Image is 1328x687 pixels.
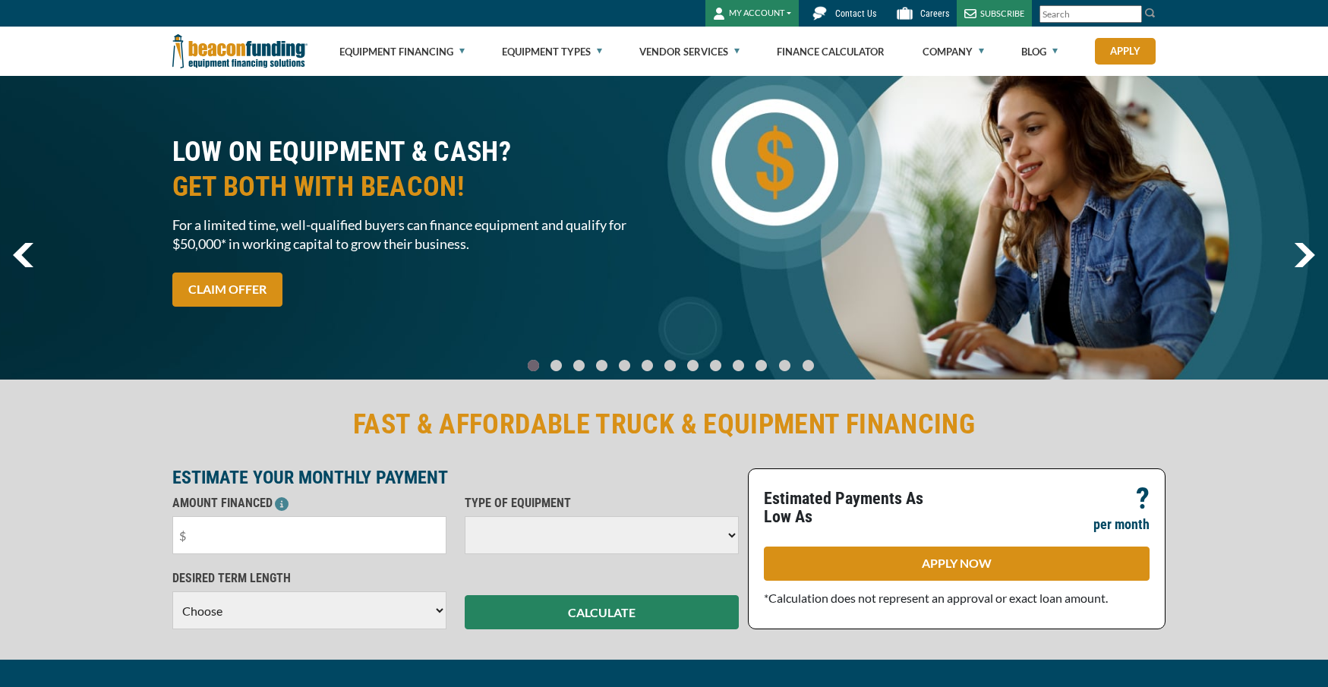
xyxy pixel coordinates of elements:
[729,359,747,372] a: Go To Slide 9
[13,243,33,267] a: previous
[172,216,655,254] span: For a limited time, well-qualified buyers can finance equipment and qualify for $50,000* in worki...
[172,569,446,588] p: DESIRED TERM LENGTH
[524,359,542,372] a: Go To Slide 0
[1126,8,1138,20] a: Clear search text
[706,359,724,372] a: Go To Slide 8
[1021,27,1058,76] a: Blog
[764,547,1150,581] a: APPLY NOW
[777,27,885,76] a: Finance Calculator
[172,27,308,76] img: Beacon Funding Corporation logo
[752,359,771,372] a: Go To Slide 10
[764,591,1108,605] span: *Calculation does not represent an approval or exact loan amount.
[547,359,565,372] a: Go To Slide 1
[923,27,984,76] a: Company
[799,359,818,372] a: Go To Slide 12
[172,468,739,487] p: ESTIMATE YOUR MONTHLY PAYMENT
[1136,490,1150,508] p: ?
[172,134,655,204] h2: LOW ON EQUIPMENT & CASH?
[639,27,740,76] a: Vendor Services
[13,243,33,267] img: Left Navigator
[502,27,602,76] a: Equipment Types
[592,359,610,372] a: Go To Slide 3
[172,516,446,554] input: $
[1294,243,1315,267] img: Right Navigator
[775,359,794,372] a: Go To Slide 11
[638,359,656,372] a: Go To Slide 5
[615,359,633,372] a: Go To Slide 4
[920,8,949,19] span: Careers
[835,8,876,19] span: Contact Us
[1144,7,1156,19] img: Search
[1095,38,1156,65] a: Apply
[764,490,948,526] p: Estimated Payments As Low As
[569,359,588,372] a: Go To Slide 2
[661,359,679,372] a: Go To Slide 6
[172,273,282,307] a: CLAIM OFFER
[172,494,446,512] p: AMOUNT FINANCED
[1039,5,1142,23] input: Search
[465,494,739,512] p: TYPE OF EQUIPMENT
[172,169,655,204] span: GET BOTH WITH BEACON!
[172,407,1156,442] h2: FAST & AFFORDABLE TRUCK & EQUIPMENT FINANCING
[465,595,739,629] button: CALCULATE
[339,27,465,76] a: Equipment Financing
[1294,243,1315,267] a: next
[683,359,702,372] a: Go To Slide 7
[1093,515,1150,534] p: per month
